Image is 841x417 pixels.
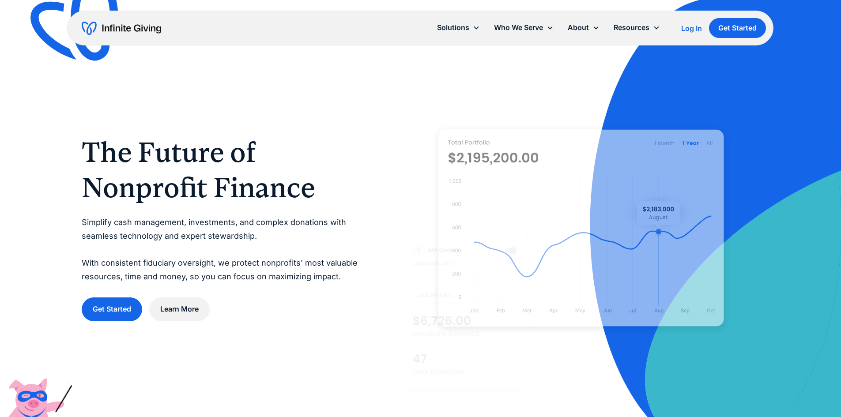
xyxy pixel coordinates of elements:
div: Solutions [437,22,470,34]
h1: The Future of Nonprofit Finance [82,135,367,205]
a: Log In [682,23,702,34]
div: About [568,22,589,34]
a: Get Started [709,18,766,38]
div: Resources [614,22,650,34]
div: Who We Serve [487,18,561,37]
a: home [82,21,162,35]
a: Get Started [82,297,142,321]
div: About [561,18,607,37]
img: donation software for nonprofits [403,231,528,388]
div: Log In [682,25,702,32]
div: Who We Serve [494,22,543,34]
div: Solutions [430,18,487,37]
img: nonprofit donation platform [438,129,724,327]
div: Resources [607,18,668,37]
p: Simplify cash management, investments, and complex donations with seamless technology and expert ... [82,216,367,283]
a: Learn More [149,297,210,321]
